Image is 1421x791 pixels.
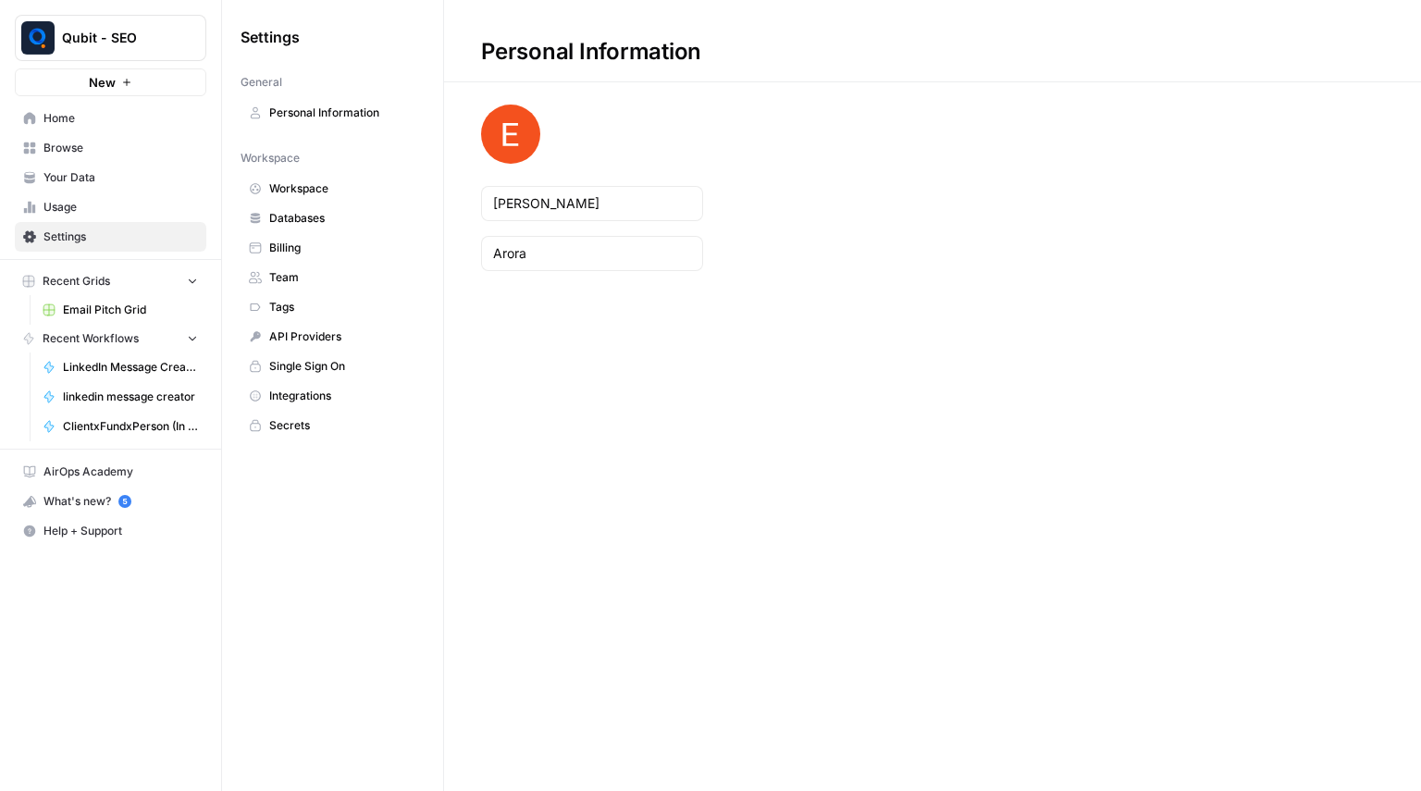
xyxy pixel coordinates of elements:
span: ClientxFundxPerson (In use) [63,418,198,435]
span: Team [269,269,416,286]
span: Workspace [269,180,416,197]
a: Usage [15,192,206,222]
span: Recent Workflows [43,330,139,347]
img: avatar [481,105,540,164]
button: Help + Support [15,516,206,546]
span: Email Pitch Grid [63,302,198,318]
a: Workspace [241,174,425,204]
span: LinkedIn Message Creator M&A - Phase 3 [63,359,198,376]
a: ClientxFundxPerson (In use) [34,412,206,441]
a: Team [241,263,425,292]
a: linkedin message creator [34,382,206,412]
a: AirOps Academy [15,457,206,487]
a: Your Data [15,163,206,192]
span: Settings [241,26,300,48]
span: Secrets [269,417,416,434]
div: Personal Information [444,37,738,67]
button: New [15,68,206,96]
span: Qubit - SEO [62,29,174,47]
span: Databases [269,210,416,227]
button: What's new? 5 [15,487,206,516]
span: Workspace [241,150,300,167]
div: What's new? [16,488,205,515]
span: Settings [43,229,198,245]
span: Single Sign On [269,358,416,375]
a: Integrations [241,381,425,411]
span: Usage [43,199,198,216]
a: API Providers [241,322,425,352]
a: Billing [241,233,425,263]
span: Personal Information [269,105,416,121]
text: 5 [122,497,127,506]
a: Secrets [241,411,425,440]
span: General [241,74,282,91]
span: Your Data [43,169,198,186]
span: Recent Grids [43,273,110,290]
a: Settings [15,222,206,252]
span: Integrations [269,388,416,404]
a: Single Sign On [241,352,425,381]
img: Qubit - SEO Logo [21,21,55,55]
span: Help + Support [43,523,198,539]
span: Browse [43,140,198,156]
button: Workspace: Qubit - SEO [15,15,206,61]
a: LinkedIn Message Creator M&A - Phase 3 [34,352,206,382]
span: Billing [269,240,416,256]
a: 5 [118,495,131,508]
a: Databases [241,204,425,233]
span: API Providers [269,328,416,345]
span: linkedin message creator [63,389,198,405]
button: Recent Grids [15,267,206,295]
span: AirOps Academy [43,463,198,480]
span: Home [43,110,198,127]
a: Personal Information [241,98,425,128]
a: Tags [241,292,425,322]
span: New [89,73,116,92]
a: Browse [15,133,206,163]
button: Recent Workflows [15,325,206,352]
a: Email Pitch Grid [34,295,206,325]
a: Home [15,104,206,133]
span: Tags [269,299,416,315]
